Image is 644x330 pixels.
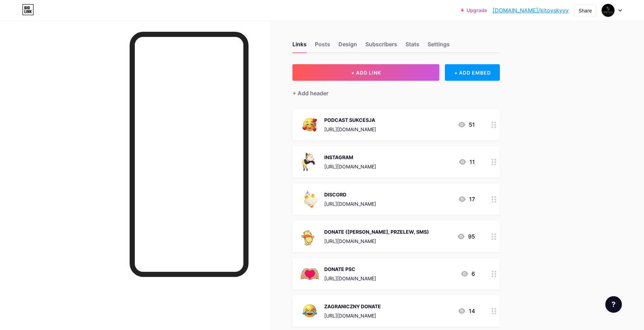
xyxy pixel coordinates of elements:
div: [URL][DOMAIN_NAME] [324,275,376,282]
div: 11 [458,158,475,166]
img: DONATE (BLIK, PRZELEW, SMS) [301,227,319,245]
div: Posts [315,40,330,52]
div: INSTAGRAM [324,154,376,161]
div: Share [579,7,592,14]
img: PODCAST SUKCESJA [301,116,319,134]
div: Subscribers [365,40,397,52]
div: [URL][DOMAIN_NAME] [324,200,376,207]
div: DONATE PSC [324,265,376,273]
div: 14 [458,307,475,315]
div: [URL][DOMAIN_NAME] [324,126,376,133]
img: ZAGRANICZNY DONATE [301,302,319,320]
img: DONATE PSC [301,265,319,283]
a: Upgrade [461,8,487,13]
div: Stats [405,40,419,52]
div: [URL][DOMAIN_NAME] [324,163,376,170]
span: + ADD LINK [351,70,381,76]
a: [DOMAIN_NAME]/kitovskyyy [493,6,569,14]
img: KITO SHORTS [601,4,615,17]
div: DISCORD [324,191,376,198]
div: 17 [458,195,475,203]
img: DISCORD [301,190,319,208]
div: 6 [460,270,475,278]
div: DONATE ([PERSON_NAME], PRZELEW, SMS) [324,228,429,235]
div: 95 [457,232,475,241]
div: + Add header [292,89,328,97]
div: Design [338,40,357,52]
div: + ADD EMBED [445,64,500,81]
div: 51 [458,120,475,129]
img: INSTAGRAM [301,153,319,171]
div: [URL][DOMAIN_NAME] [324,312,381,319]
div: ZAGRANICZNY DONATE [324,303,381,310]
div: Links [292,40,307,52]
div: PODCAST SUKCESJA [324,116,376,124]
div: Settings [428,40,450,52]
button: + ADD LINK [292,64,439,81]
div: [URL][DOMAIN_NAME] [324,237,429,245]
